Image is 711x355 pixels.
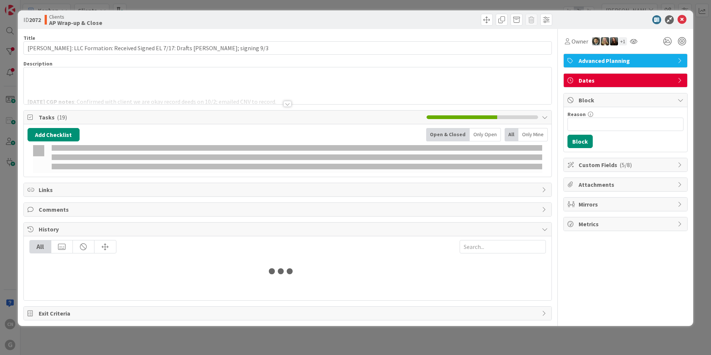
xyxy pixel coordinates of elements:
[619,37,627,45] div: + 1
[39,185,538,194] span: Links
[23,35,35,41] label: Title
[601,37,609,45] img: DS
[57,113,67,121] span: ( 19 )
[567,135,593,148] button: Block
[579,180,674,189] span: Attachments
[426,128,470,141] div: Open & Closed
[39,205,538,214] span: Comments
[23,60,52,67] span: Description
[579,96,674,105] span: Block
[39,309,538,318] span: Exit Criteria
[592,37,600,45] img: CG
[23,15,41,24] span: ID
[505,128,518,141] div: All
[567,111,586,118] label: Reason
[518,128,548,141] div: Only Mine
[610,37,618,45] img: AM
[579,56,674,65] span: Advanced Planning
[23,41,552,55] input: type card name here...
[470,128,501,141] div: Only Open
[30,240,51,253] div: All
[579,160,674,169] span: Custom Fields
[579,76,674,85] span: Dates
[28,128,80,141] button: Add Checklist
[49,20,102,26] b: AP Wrap-up & Close
[29,16,41,23] b: 2072
[579,200,674,209] span: Mirrors
[460,240,546,253] input: Search...
[49,14,102,20] span: Clients
[39,225,538,234] span: History
[620,161,632,169] span: ( 5/8 )
[579,220,674,228] span: Metrics
[39,113,423,122] span: Tasks
[572,37,588,46] span: Owner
